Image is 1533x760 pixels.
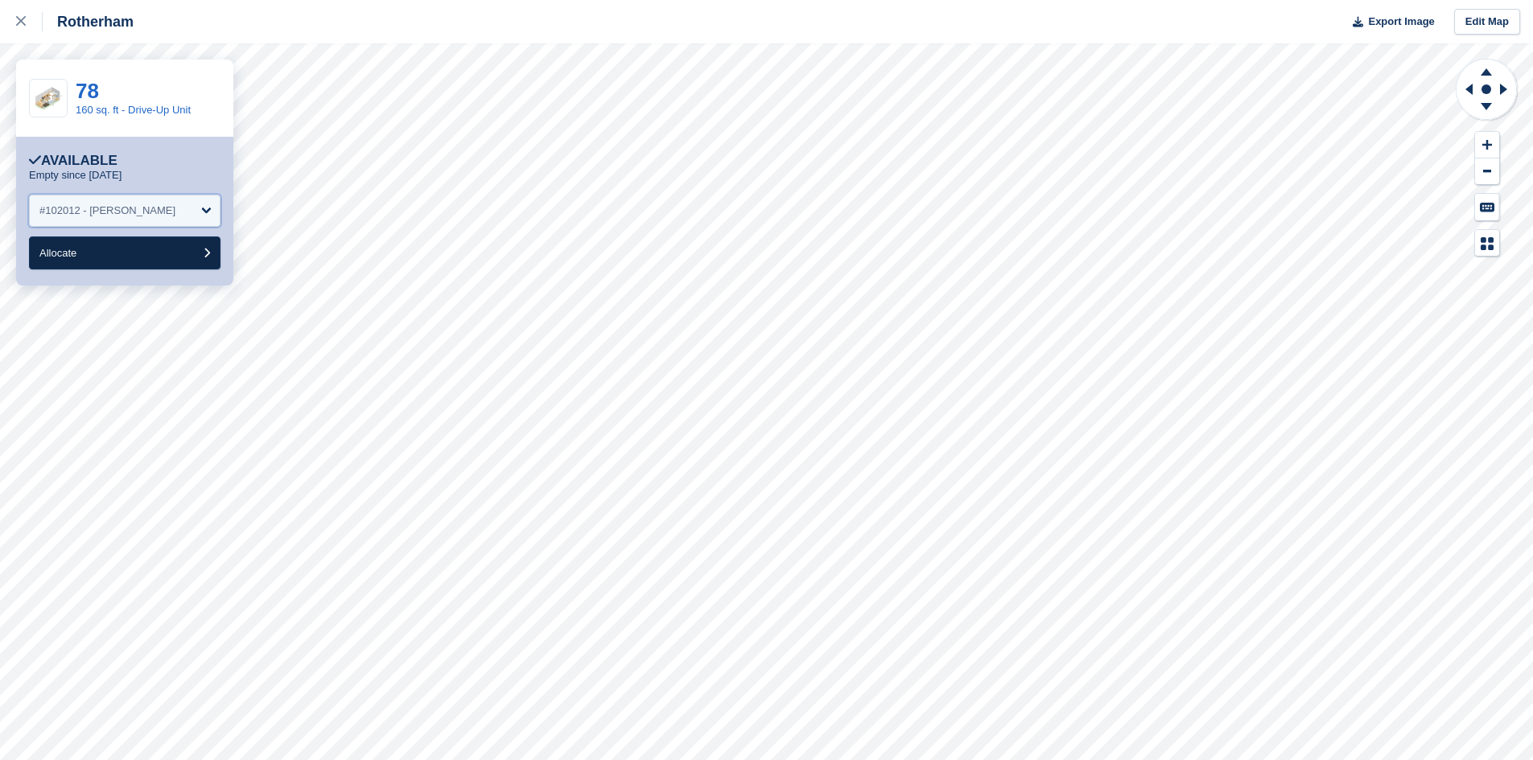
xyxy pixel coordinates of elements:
button: Export Image [1343,9,1435,35]
button: Zoom Out [1475,158,1499,185]
button: Zoom In [1475,132,1499,158]
p: Empty since [DATE] [29,169,122,182]
button: Allocate [29,236,220,269]
button: Keyboard Shortcuts [1475,194,1499,220]
img: SCA-160sqft.jpg [30,85,67,111]
span: Allocate [39,247,76,259]
button: Map Legend [1475,230,1499,257]
span: Export Image [1368,14,1434,30]
div: Available [29,153,117,169]
a: Edit Map [1454,9,1520,35]
a: 160 sq. ft - Drive-Up Unit [76,104,191,116]
a: 78 [76,79,99,103]
div: Rotherham [43,12,134,31]
div: #102012 - [PERSON_NAME] [39,203,175,219]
